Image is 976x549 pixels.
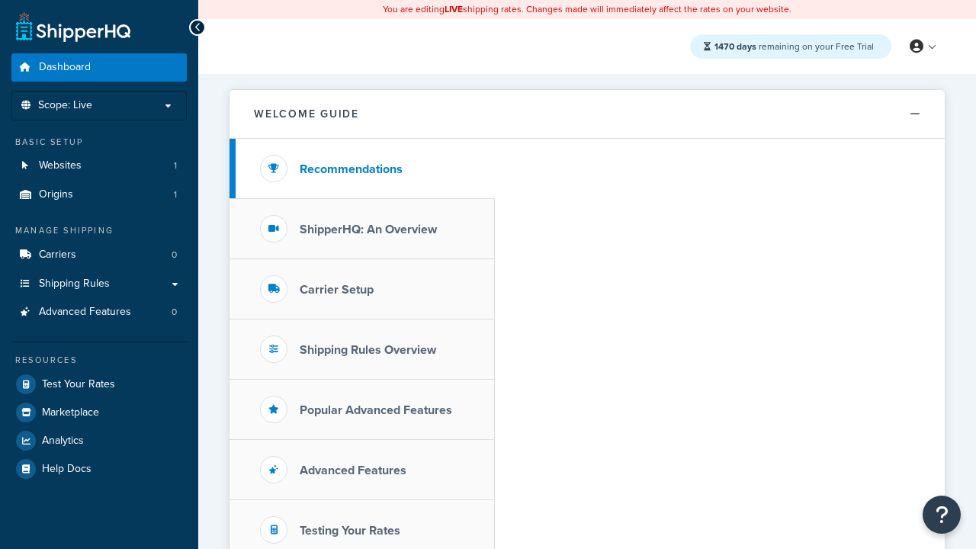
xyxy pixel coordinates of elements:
[11,427,187,454] a: Analytics
[11,181,187,209] a: Origins1
[11,136,187,149] div: Basic Setup
[300,343,436,357] h3: Shipping Rules Overview
[11,298,187,326] li: Advanced Features
[300,223,437,236] h3: ShipperHQ: An Overview
[11,53,187,82] a: Dashboard
[11,241,187,269] li: Carriers
[42,378,115,391] span: Test Your Rates
[300,524,400,538] h3: Testing Your Rates
[714,40,874,53] span: remaining on your Free Trial
[300,162,403,176] h3: Recommendations
[11,241,187,269] a: Carriers0
[42,435,84,448] span: Analytics
[38,99,92,112] span: Scope: Live
[11,455,187,483] a: Help Docs
[300,403,452,417] h3: Popular Advanced Features
[39,278,110,291] span: Shipping Rules
[39,249,76,262] span: Carriers
[39,306,131,319] span: Advanced Features
[172,249,177,262] span: 0
[254,108,359,120] h2: Welcome Guide
[11,270,187,298] a: Shipping Rules
[445,2,463,16] b: LIVE
[11,399,187,426] a: Marketplace
[11,152,187,180] li: Websites
[11,371,187,398] a: Test Your Rates
[39,188,73,201] span: Origins
[11,354,187,367] div: Resources
[39,159,82,172] span: Websites
[172,306,177,319] span: 0
[230,90,945,139] button: Welcome Guide
[174,159,177,172] span: 1
[714,40,756,53] strong: 1470 days
[11,181,187,209] li: Origins
[42,463,91,476] span: Help Docs
[39,61,91,74] span: Dashboard
[300,283,374,297] h3: Carrier Setup
[300,464,406,477] h3: Advanced Features
[174,188,177,201] span: 1
[11,152,187,180] a: Websites1
[11,224,187,237] div: Manage Shipping
[11,298,187,326] a: Advanced Features0
[42,406,99,419] span: Marketplace
[923,496,961,534] button: Open Resource Center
